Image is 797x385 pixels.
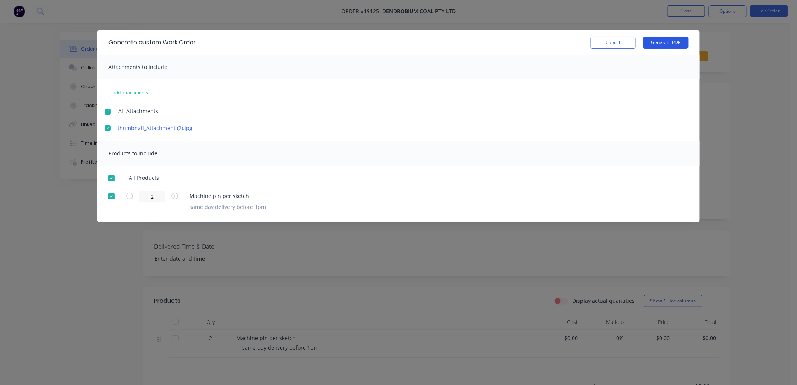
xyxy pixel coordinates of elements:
button: Generate PDF [643,37,689,49]
div: same day delivery before 1pm [189,203,266,211]
span: Attachments to include [108,63,167,71]
span: All Attachments [118,107,158,115]
button: add attachments [105,87,156,99]
a: thumbnail_Attachment (2).jpg [118,124,249,132]
span: Machine pin per sketch [189,192,266,200]
span: Products to include [108,150,157,157]
button: Cancel [591,37,636,49]
div: Generate custom Work Order [108,38,196,47]
span: All Products [129,174,164,182]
